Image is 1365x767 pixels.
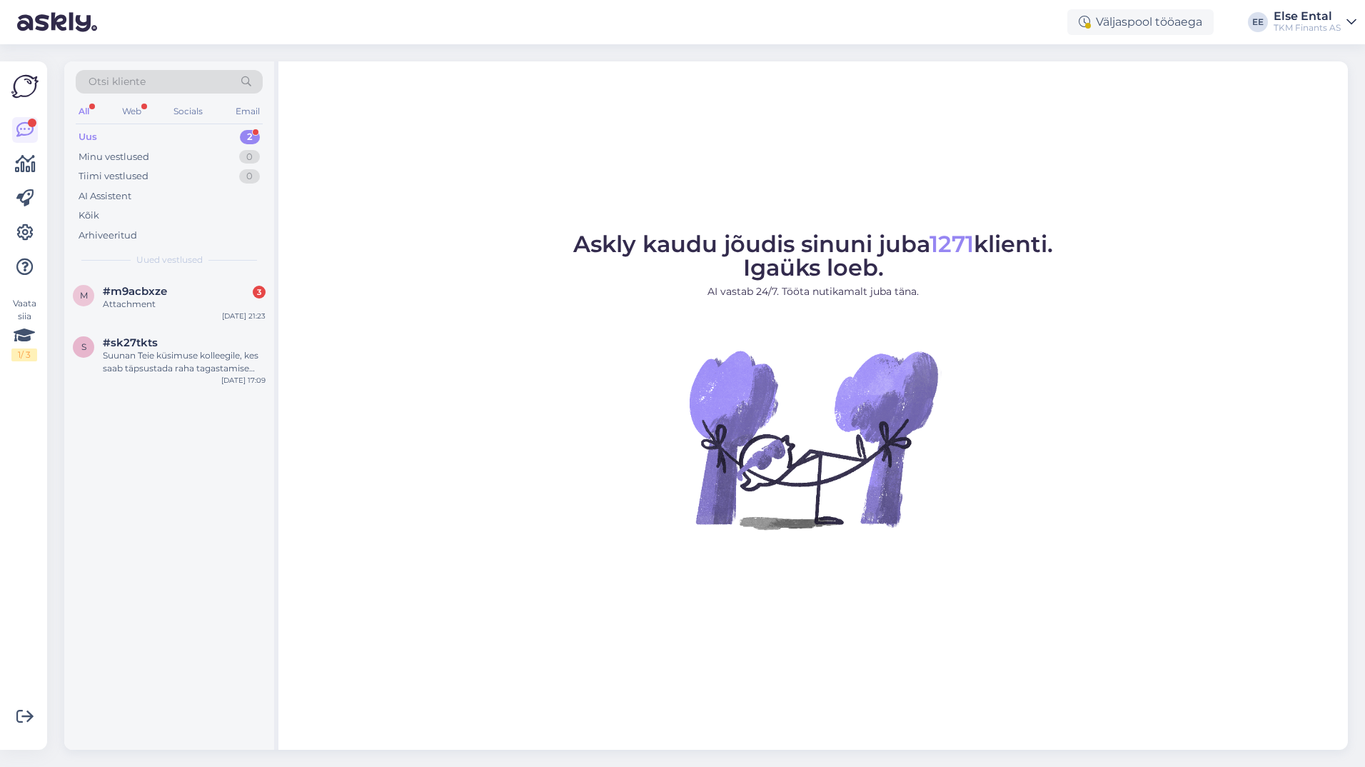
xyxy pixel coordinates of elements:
[79,209,99,223] div: Kõik
[573,284,1053,299] p: AI vastab 24/7. Tööta nutikamalt juba täna.
[930,230,974,258] span: 1271
[136,254,203,266] span: Uued vestlused
[239,169,260,184] div: 0
[11,297,37,361] div: Vaata siia
[11,349,37,361] div: 1 / 3
[1248,12,1268,32] div: EE
[79,169,148,184] div: Tiimi vestlused
[89,74,146,89] span: Otsi kliente
[11,73,39,100] img: Askly Logo
[685,311,942,568] img: No Chat active
[253,286,266,299] div: 3
[79,150,149,164] div: Minu vestlused
[79,189,131,204] div: AI Assistent
[221,375,266,386] div: [DATE] 17:09
[76,102,92,121] div: All
[103,285,167,298] span: #m9acbxze
[222,311,266,321] div: [DATE] 21:23
[103,336,158,349] span: #sk27tkts
[103,349,266,375] div: Suunan Teie küsimuse kolleegile, kes saab täpsustada raha tagastamise tähtaegade erinevust ostuli...
[81,341,86,352] span: s
[79,130,97,144] div: Uus
[573,230,1053,281] span: Askly kaudu jõudis sinuni juba klienti. Igaüks loeb.
[233,102,263,121] div: Email
[1067,9,1214,35] div: Väljaspool tööaega
[1274,11,1341,22] div: Else Ental
[79,229,137,243] div: Arhiveeritud
[171,102,206,121] div: Socials
[103,298,266,311] div: Attachment
[239,150,260,164] div: 0
[1274,22,1341,34] div: TKM Finants AS
[240,130,260,144] div: 2
[1274,11,1356,34] a: Else EntalTKM Finants AS
[80,290,88,301] span: m
[119,102,144,121] div: Web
